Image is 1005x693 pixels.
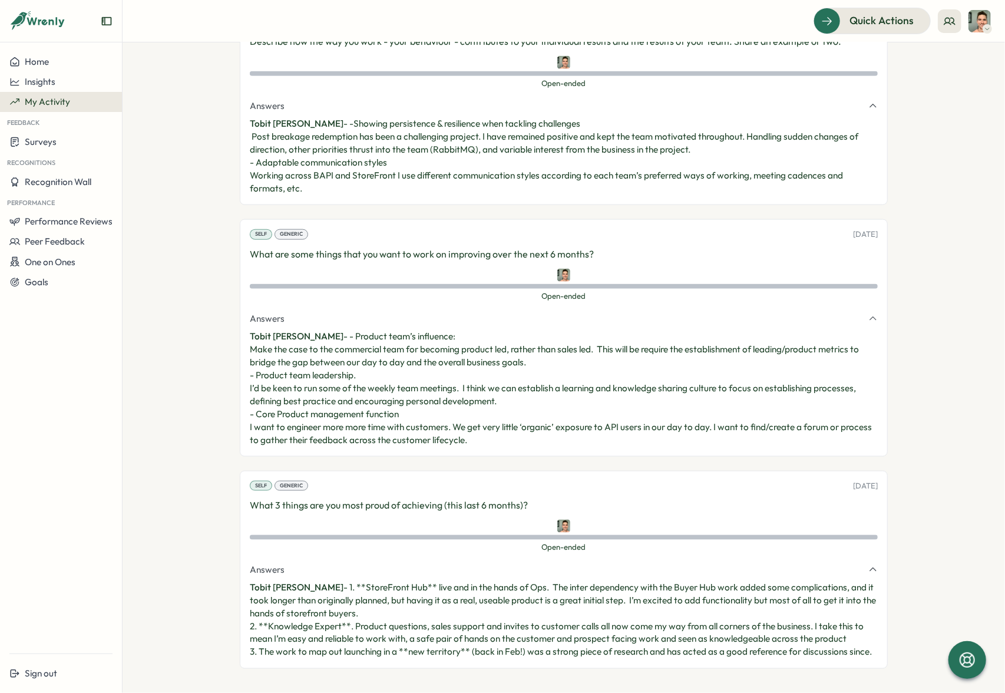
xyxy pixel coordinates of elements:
span: Open-ended [250,542,878,553]
img: Tobit Michael [557,520,570,533]
button: Expand sidebar [101,15,113,27]
span: Answers [250,100,285,113]
span: Open-ended [250,78,878,89]
span: Sign out [25,668,57,679]
p: - - Product team’s influence: Make the case to the commercial team for becoming product led, rath... [250,330,878,447]
span: Performance Reviews [25,216,113,227]
span: Open-ended [250,291,878,302]
p: [DATE] [853,229,878,240]
p: - 1. **StoreFront Hub** live and in the hands of Ops. The inter dependency with the Buyer Hub wor... [250,581,878,659]
span: Tobit [PERSON_NAME] [250,118,343,129]
span: Tobit [PERSON_NAME] [250,582,343,593]
div: Self [250,229,272,240]
p: [DATE] [853,481,878,491]
span: Surveys [25,136,57,147]
span: Tobit [PERSON_NAME] [250,331,343,342]
img: Tobit Michael [557,56,570,69]
span: Home [25,56,49,67]
div: Generic [275,481,308,491]
button: Quick Actions [814,8,931,34]
img: Tobit Michael [968,10,991,32]
img: Tobit Michael [557,269,570,282]
div: Self [250,481,272,491]
span: Recognition Wall [25,176,91,187]
div: Generic [275,229,308,240]
span: Insights [25,76,55,87]
span: Quick Actions [849,13,914,28]
span: My Activity [25,96,70,107]
button: Answers [250,563,878,576]
p: What are some things that you want to work on improving over the next 6 months? [250,247,878,262]
span: Answers [250,563,285,576]
span: Answers [250,312,285,325]
p: What 3 things are you most proud of achieving (this last 6 months)? [250,498,878,513]
button: Answers [250,100,878,113]
p: - -Showing persistence & resilience when tackling challenges Post breakage redemption has been a ... [250,117,878,195]
button: Answers [250,312,878,325]
span: Peer Feedback [25,236,85,247]
span: Goals [25,276,48,288]
span: One on Ones [25,256,75,268]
